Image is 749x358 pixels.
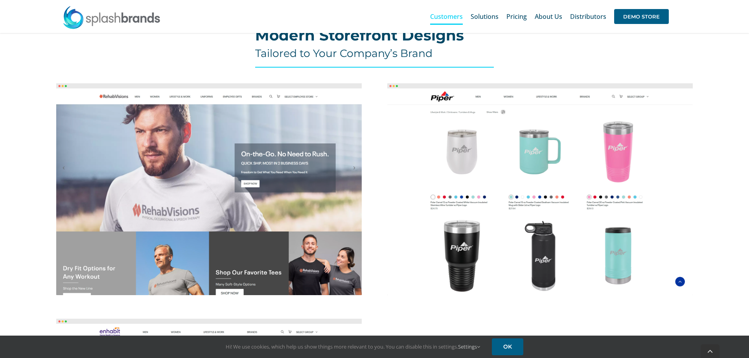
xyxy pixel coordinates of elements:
span: Hi! We use cookies, which help us show things more relevant to you. You can disable this in setti... [226,343,480,350]
span: Pricing [506,13,527,20]
h4: Tailored to Your Company’s Brand [255,47,493,60]
img: SplashBrands.com Logo [63,6,161,29]
a: Settings [458,343,480,350]
a: Pricing [506,4,527,29]
span: About Us [535,13,562,20]
a: DEMO STORE [614,4,669,29]
nav: Main Menu Sticky [430,4,669,29]
span: Solutions [471,13,499,20]
a: Distributors [570,4,606,29]
span: DEMO STORE [614,9,669,24]
a: OK [492,338,523,355]
span: Distributors [570,13,606,20]
img: screely-1684685772032.png [387,83,693,295]
h2: Modern Storefront Designs [255,28,493,43]
a: Customers [430,4,463,29]
span: Customers [430,13,463,20]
